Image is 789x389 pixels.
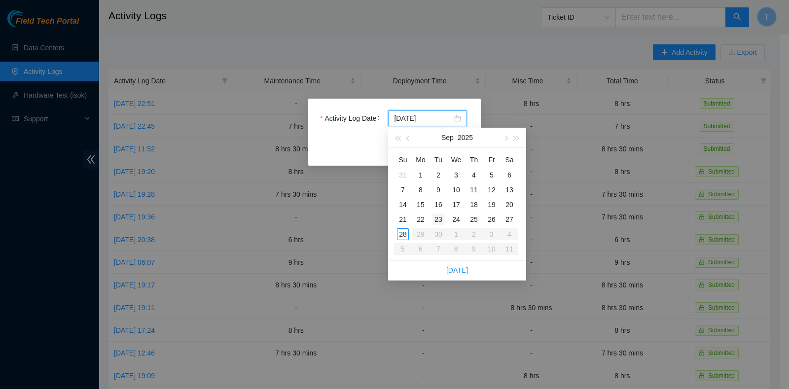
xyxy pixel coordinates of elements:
td: 2025-09-17 [447,197,465,212]
div: 7 [397,184,409,196]
div: 4 [468,169,480,181]
th: Tu [430,152,447,168]
td: 2025-09-01 [412,168,430,182]
div: 11 [468,184,480,196]
th: Mo [412,152,430,168]
input: Activity Log Date [394,113,452,124]
div: 31 [397,169,409,181]
td: 2025-09-11 [465,182,483,197]
td: 2025-09-23 [430,212,447,227]
div: 28 [397,228,409,240]
div: 9 [432,184,444,196]
td: 2025-09-12 [483,182,501,197]
td: 2025-09-14 [394,197,412,212]
th: We [447,152,465,168]
td: 2025-09-21 [394,212,412,227]
td: 2025-09-03 [447,168,465,182]
div: 16 [432,199,444,211]
td: 2025-09-19 [483,197,501,212]
div: 23 [432,213,444,225]
td: 2025-09-25 [465,212,483,227]
td: 2025-09-18 [465,197,483,212]
td: 2025-09-09 [430,182,447,197]
div: 5 [486,169,498,181]
div: 27 [503,213,515,225]
th: Fr [483,152,501,168]
td: 2025-09-26 [483,212,501,227]
button: 2025 [458,128,473,147]
div: 15 [415,199,427,211]
td: 2025-09-13 [501,182,518,197]
div: 26 [486,213,498,225]
td: 2025-09-28 [394,227,412,242]
td: 2025-09-05 [483,168,501,182]
div: 25 [468,213,480,225]
div: 13 [503,184,515,196]
td: 2025-09-07 [394,182,412,197]
td: 2025-09-10 [447,182,465,197]
label: Activity Log Date [320,110,383,126]
div: 2 [432,169,444,181]
div: 22 [415,213,427,225]
td: 2025-09-08 [412,182,430,197]
td: 2025-09-20 [501,197,518,212]
div: 19 [486,199,498,211]
div: 12 [486,184,498,196]
div: 18 [468,199,480,211]
a: [DATE] [446,266,468,274]
td: 2025-09-04 [465,168,483,182]
td: 2025-09-24 [447,212,465,227]
td: 2025-09-22 [412,212,430,227]
td: 2025-09-02 [430,168,447,182]
td: 2025-08-31 [394,168,412,182]
div: 3 [450,169,462,181]
div: 24 [450,213,462,225]
div: 6 [503,169,515,181]
th: Sa [501,152,518,168]
div: 17 [450,199,462,211]
td: 2025-09-16 [430,197,447,212]
td: 2025-09-27 [501,212,518,227]
div: 1 [415,169,427,181]
th: Th [465,152,483,168]
div: 21 [397,213,409,225]
td: 2025-09-06 [501,168,518,182]
td: 2025-09-15 [412,197,430,212]
div: 10 [450,184,462,196]
div: 8 [415,184,427,196]
div: 20 [503,199,515,211]
div: 14 [397,199,409,211]
button: Sep [441,128,454,147]
th: Su [394,152,412,168]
